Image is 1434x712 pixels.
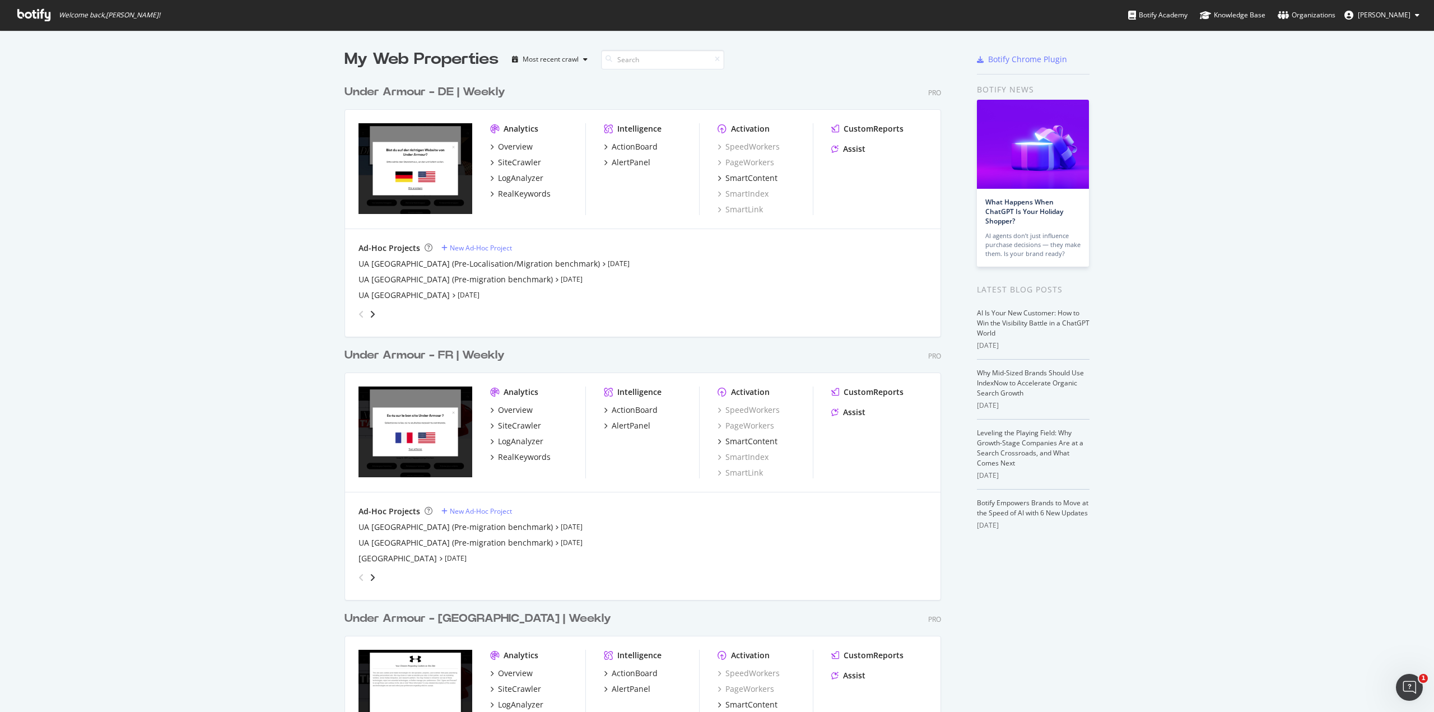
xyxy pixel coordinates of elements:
div: Intelligence [617,123,662,134]
div: Intelligence [617,387,662,398]
a: SmartContent [718,699,777,710]
a: CustomReports [831,650,904,661]
div: AI agents don’t just influence purchase decisions — they make them. Is your brand ready? [985,231,1081,258]
div: Analytics [504,387,538,398]
div: RealKeywords [498,452,551,463]
span: 1 [1419,674,1428,683]
div: Assist [843,670,865,681]
a: LogAnalyzer [490,173,543,184]
div: Ad-Hoc Projects [358,506,420,517]
div: Ad-Hoc Projects [358,243,420,254]
a: Under Armour - [GEOGRAPHIC_DATA] | Weekly [344,611,616,627]
a: New Ad-Hoc Project [441,243,512,253]
div: ActionBoard [612,404,658,416]
img: What Happens When ChatGPT Is Your Holiday Shopper? [977,100,1089,189]
div: ActionBoard [612,668,658,679]
a: ActionBoard [604,668,658,679]
a: ActionBoard [604,404,658,416]
a: SmartContent [718,436,777,447]
a: PageWorkers [718,420,774,431]
div: CustomReports [844,387,904,398]
div: angle-right [369,572,376,583]
a: Why Mid-Sized Brands Should Use IndexNow to Accelerate Organic Search Growth [977,368,1084,398]
a: SmartLink [718,204,763,215]
a: Assist [831,407,865,418]
iframe: Intercom live chat [1396,674,1423,701]
div: AlertPanel [612,157,650,168]
a: SiteCrawler [490,157,541,168]
div: Analytics [504,650,538,661]
a: ActionBoard [604,141,658,152]
a: RealKeywords [490,188,551,199]
a: AI Is Your New Customer: How to Win the Visibility Battle in a ChatGPT World [977,308,1090,338]
div: SmartContent [725,699,777,710]
div: angle-left [354,569,369,587]
div: Organizations [1278,10,1335,21]
a: UA [GEOGRAPHIC_DATA] (Pre-Localisation/Migration benchmark) [358,258,600,269]
a: Overview [490,404,533,416]
a: SpeedWorkers [718,404,780,416]
div: [DATE] [977,341,1090,351]
div: ActionBoard [612,141,658,152]
a: Botify Empowers Brands to Move at the Speed of AI with 6 New Updates [977,498,1088,518]
a: RealKeywords [490,452,551,463]
div: SpeedWorkers [718,141,780,152]
img: www.underarmour.fr [358,387,472,477]
a: SmartIndex [718,188,769,199]
div: AlertPanel [612,420,650,431]
div: SmartContent [725,436,777,447]
div: Latest Blog Posts [977,283,1090,296]
a: PageWorkers [718,157,774,168]
div: LogAnalyzer [498,173,543,184]
div: Overview [498,404,533,416]
a: [DATE] [458,290,479,300]
div: SiteCrawler [498,683,541,695]
a: SmartIndex [718,452,769,463]
a: [DATE] [445,553,467,563]
div: New Ad-Hoc Project [450,243,512,253]
a: UA [GEOGRAPHIC_DATA] (Pre-migration benchmark) [358,537,553,548]
a: LogAnalyzer [490,699,543,710]
div: CustomReports [844,123,904,134]
div: New Ad-Hoc Project [450,506,512,516]
a: SmartContent [718,173,777,184]
div: Assist [843,407,865,418]
span: Welcome back, [PERSON_NAME] ! [59,11,160,20]
a: [DATE] [608,259,630,268]
a: Overview [490,668,533,679]
a: Leveling the Playing Field: Why Growth-Stage Companies Are at a Search Crossroads, and What Comes... [977,428,1083,468]
a: [GEOGRAPHIC_DATA] [358,553,437,564]
div: Botify Chrome Plugin [988,54,1067,65]
div: Botify Academy [1128,10,1188,21]
div: SpeedWorkers [718,668,780,679]
a: [DATE] [561,538,583,547]
div: Activation [731,650,770,661]
div: angle-left [354,305,369,323]
div: CustomReports [844,650,904,661]
a: CustomReports [831,387,904,398]
a: SiteCrawler [490,683,541,695]
div: PageWorkers [718,683,774,695]
div: Under Armour - FR | Weekly [344,347,505,364]
span: Kevin Gibbons [1358,10,1410,20]
a: AlertPanel [604,420,650,431]
a: AlertPanel [604,157,650,168]
a: UA [GEOGRAPHIC_DATA] (Pre-migration benchmark) [358,274,553,285]
button: [PERSON_NAME] [1335,6,1428,24]
img: www.underarmour.de [358,123,472,214]
a: CustomReports [831,123,904,134]
div: Under Armour - DE | Weekly [344,84,505,100]
input: Search [601,50,724,69]
div: Pro [928,615,941,624]
a: UA [GEOGRAPHIC_DATA] [358,290,450,301]
div: [DATE] [977,520,1090,530]
div: SmartLink [718,467,763,478]
div: Overview [498,141,533,152]
div: angle-right [369,309,376,320]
